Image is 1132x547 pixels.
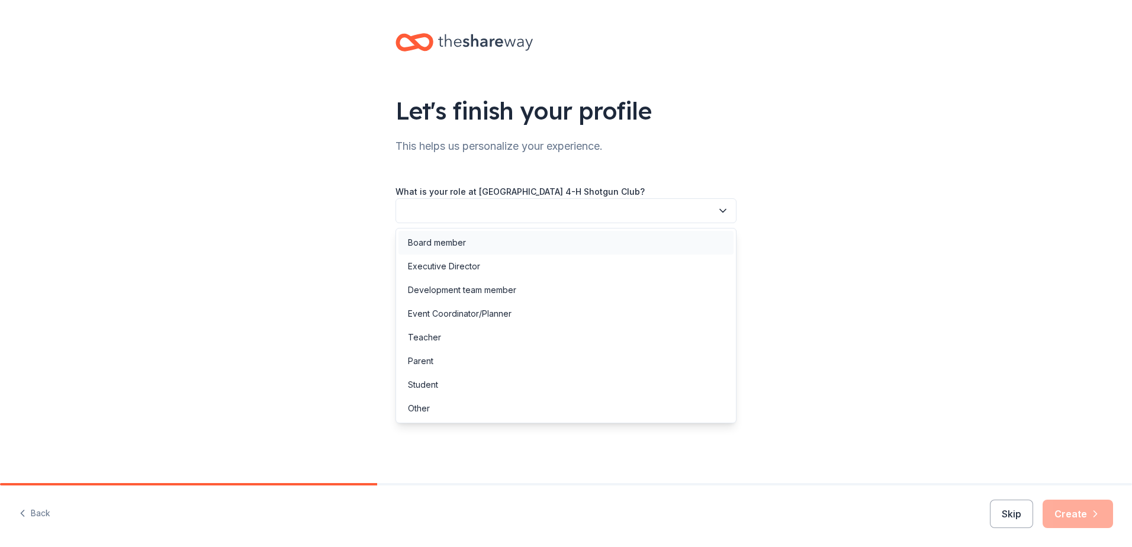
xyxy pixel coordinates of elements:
[408,283,516,297] div: Development team member
[408,354,433,368] div: Parent
[408,236,466,250] div: Board member
[408,401,430,416] div: Other
[408,330,441,345] div: Teacher
[408,378,438,392] div: Student
[408,307,512,321] div: Event Coordinator/Planner
[408,259,480,273] div: Executive Director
